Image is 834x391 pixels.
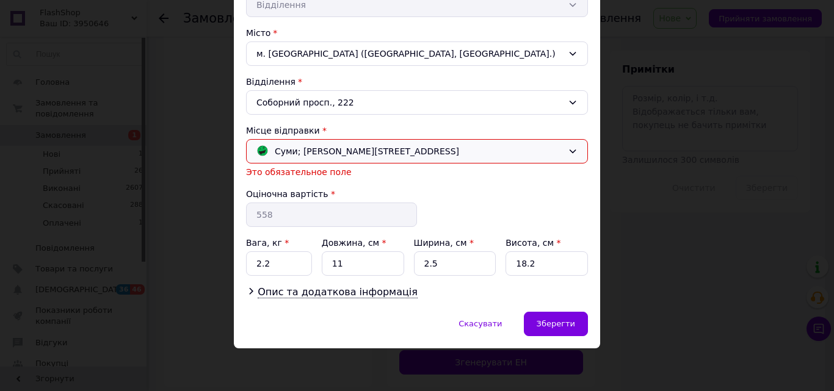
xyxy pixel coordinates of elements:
[246,27,588,39] div: Місто
[459,319,502,328] span: Скасувати
[258,286,418,298] span: Опис та додаткова інформація
[246,124,588,137] div: Місце відправки
[275,145,459,158] span: Суми; [PERSON_NAME][STREET_ADDRESS]
[246,41,588,66] div: м. [GEOGRAPHIC_DATA] ([GEOGRAPHIC_DATA], [GEOGRAPHIC_DATA].)
[246,76,588,88] div: Відділення
[537,319,575,328] span: Зберегти
[246,167,352,177] span: Это обязательное поле
[246,189,328,199] label: Оціночна вартість
[246,238,289,248] label: Вага, кг
[246,90,588,115] div: Соборний просп., 222
[414,238,474,248] label: Ширина, см
[322,238,386,248] label: Довжина, см
[506,238,560,248] label: Висота, см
